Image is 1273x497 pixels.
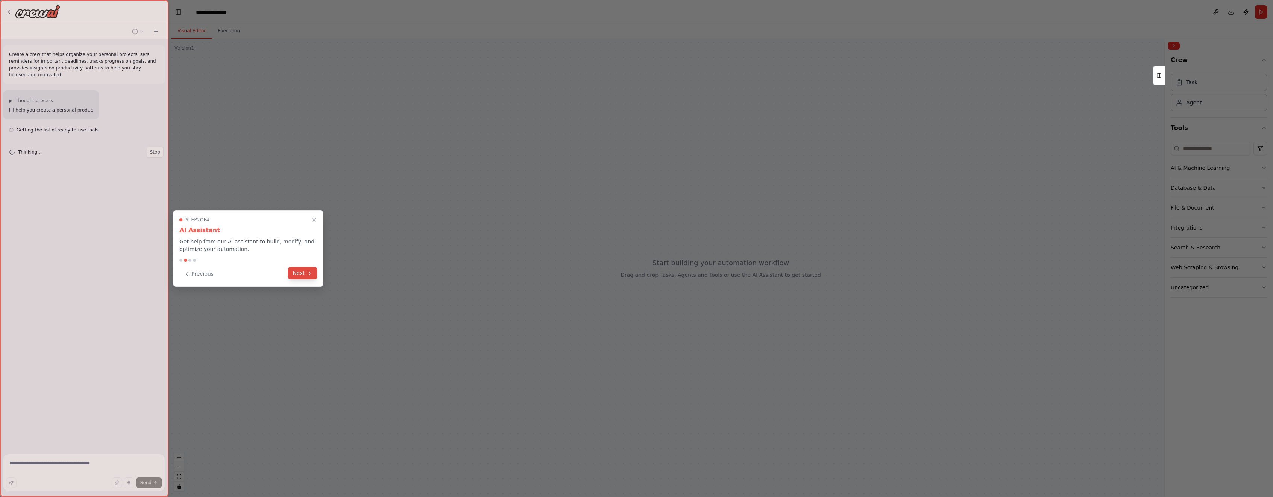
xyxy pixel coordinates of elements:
span: Step 2 of 4 [185,217,209,223]
button: Hide left sidebar [173,7,184,17]
button: Close walkthrough [310,215,319,224]
h3: AI Assistant [179,226,317,235]
p: Get help from our AI assistant to build, modify, and optimize your automation. [179,238,317,253]
button: Previous [179,268,218,280]
button: Next [288,267,317,279]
